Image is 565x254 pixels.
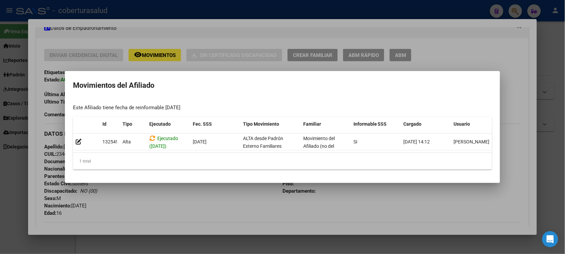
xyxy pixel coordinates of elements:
span: ALTA desde Padrón Externo Familiares [243,136,283,149]
span: [DATE] 14:12 [404,139,430,144]
span: Movimiento del Afiliado (no del grupo) [303,136,335,156]
h2: Movimientos del Afiliado [73,79,492,92]
span: Alta [123,139,131,144]
datatable-header-cell: Ejecutado [147,117,190,131]
span: Ejecutado ([DATE]) [149,136,178,149]
span: Ejecutado [149,121,171,127]
span: [DATE] [193,139,207,144]
div: Este Afiliado tiene fecha de reinformable [DATE] [73,104,492,112]
datatable-header-cell: Tipo Movimiento [240,117,301,131]
span: Id [102,121,106,127]
span: Familiar [303,121,321,127]
datatable-header-cell: Informable SSS [351,117,401,131]
span: Si [353,139,357,144]
datatable-header-cell: Familiar [301,117,351,131]
span: Usuario [454,121,470,127]
span: Cargado [404,121,422,127]
span: [PERSON_NAME] [454,139,490,144]
span: Fec. SSS [193,121,212,127]
div: 1 total [73,153,492,170]
datatable-header-cell: Tipo [120,117,147,131]
datatable-header-cell: Id [100,117,120,131]
datatable-header-cell: Cargado [401,117,451,131]
span: Tipo Movimiento [243,121,279,127]
datatable-header-cell: Fec. SSS [190,117,240,131]
span: Tipo [123,121,132,127]
span: 132549 [102,139,118,144]
datatable-header-cell: Usuario [451,117,501,131]
div: Open Intercom Messenger [542,231,558,247]
span: Informable SSS [353,121,387,127]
